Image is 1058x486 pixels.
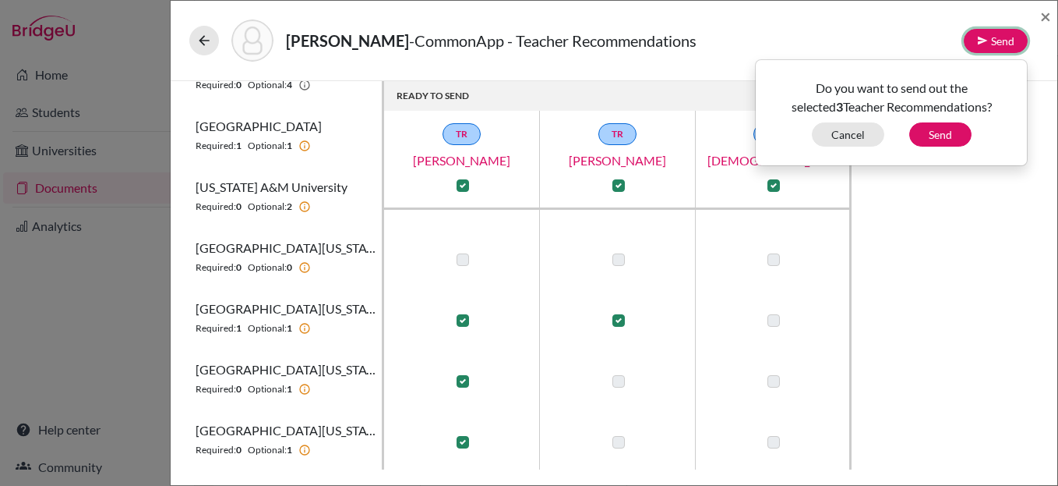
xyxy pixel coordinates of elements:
b: 0 [236,443,242,457]
span: [US_STATE] A&M University [196,178,347,197]
b: 1 [287,321,292,335]
p: Do you want to send out the selected Teacher Recommendations? [767,79,1015,116]
a: [PERSON_NAME] [384,151,540,170]
b: 1 [236,321,242,335]
span: [GEOGRAPHIC_DATA][US_STATE] at [GEOGRAPHIC_DATA] [196,300,376,318]
span: Optional: [248,139,287,153]
span: Optional: [248,321,287,335]
button: Send [909,122,972,147]
strong: [PERSON_NAME] [286,31,409,50]
span: [GEOGRAPHIC_DATA] [196,117,322,136]
b: 1 [287,139,292,153]
b: 0 [287,261,292,275]
span: Required: [196,382,236,396]
button: Close [1040,7,1051,26]
th: READY TO SEND [384,81,852,111]
b: 4 [287,78,292,92]
div: Send [755,59,1028,166]
span: Optional: [248,382,287,396]
b: 0 [236,261,242,275]
button: Cancel [812,122,884,147]
span: Optional: [248,261,287,275]
span: Required: [196,443,236,457]
span: Required: [196,321,236,335]
a: [PERSON_NAME] [540,151,696,170]
b: 3 [836,99,843,114]
span: Required: [196,200,236,214]
a: [DEMOGRAPHIC_DATA][PERSON_NAME] [695,151,851,170]
b: 0 [236,382,242,396]
span: [GEOGRAPHIC_DATA][US_STATE] [196,360,376,379]
span: Optional: [248,78,287,92]
b: 1 [287,443,292,457]
span: Required: [196,78,236,92]
span: [GEOGRAPHIC_DATA][US_STATE] [196,239,376,257]
span: Required: [196,139,236,153]
a: TR [443,123,481,145]
span: Optional: [248,200,287,214]
b: 0 [236,78,242,92]
b: 1 [287,382,292,396]
a: TR [598,123,637,145]
span: Optional: [248,443,287,457]
button: Send [964,29,1028,53]
b: 2 [287,200,292,214]
span: [GEOGRAPHIC_DATA][US_STATE] [196,421,376,440]
b: 1 [236,139,242,153]
b: 0 [236,200,242,214]
span: - CommonApp - Teacher Recommendations [409,31,697,50]
span: Required: [196,261,236,275]
a: TR [753,123,792,145]
span: × [1040,5,1051,27]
